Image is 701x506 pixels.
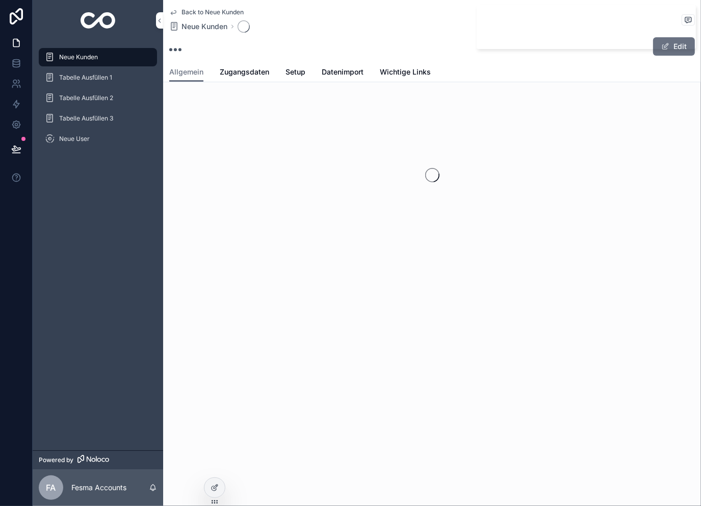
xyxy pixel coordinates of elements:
[285,63,305,83] a: Setup
[39,68,157,87] a: Tabelle Ausfüllen 1
[46,481,56,494] span: FA
[39,130,157,148] a: Neue User
[59,114,113,123] span: Tabelle Ausfüllen 3
[39,456,73,464] span: Powered by
[322,67,364,77] span: Datenimport
[285,67,305,77] span: Setup
[59,135,90,143] span: Neue User
[59,53,98,61] span: Neue Kunden
[39,48,157,66] a: Neue Kunden
[322,63,364,83] a: Datenimport
[59,94,113,102] span: Tabelle Ausfüllen 2
[181,21,227,32] span: Neue Kunden
[220,67,269,77] span: Zugangsdaten
[220,63,269,83] a: Zugangsdaten
[181,8,244,16] span: Back to Neue Kunden
[169,21,227,32] a: Neue Kunden
[81,12,116,29] img: App logo
[380,63,431,83] a: Wichtige Links
[71,483,126,493] p: Fesma Accounts
[169,8,244,16] a: Back to Neue Kunden
[33,450,163,469] a: Powered by
[33,41,163,161] div: scrollable content
[39,109,157,128] a: Tabelle Ausfüllen 3
[380,67,431,77] span: Wichtige Links
[169,67,203,77] span: Allgemein
[169,63,203,82] a: Allgemein
[59,74,112,82] span: Tabelle Ausfüllen 1
[39,89,157,107] a: Tabelle Ausfüllen 2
